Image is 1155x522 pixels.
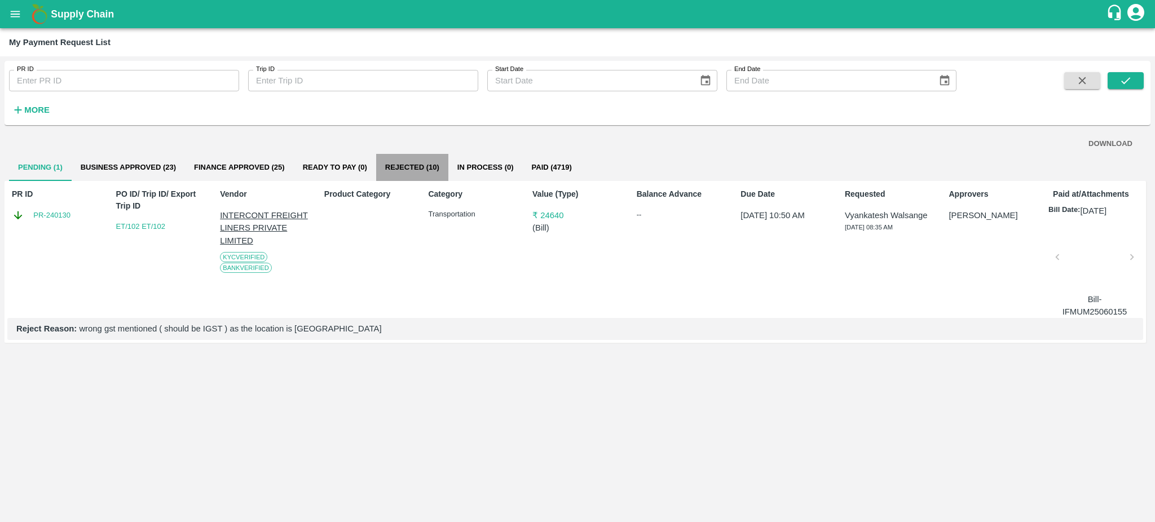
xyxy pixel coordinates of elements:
[51,6,1106,22] a: Supply Chain
[845,188,935,200] p: Requested
[1053,188,1143,200] p: Paid at/Attachments
[72,154,185,181] button: Business Approved (23)
[695,70,716,91] button: Choose date
[949,209,1039,222] p: [PERSON_NAME]
[116,222,165,231] a: ET/102 ET/102
[324,188,415,200] p: Product Category
[9,100,52,120] button: More
[532,209,623,222] p: ₹ 24640
[448,154,523,181] button: In Process (0)
[495,65,523,74] label: Start Date
[726,70,929,91] input: End Date
[845,209,935,222] p: Vyankatesh Walsange
[256,65,275,74] label: Trip ID
[185,154,294,181] button: Finance Approved (25)
[220,209,310,247] p: INTERCONT FREIGHT LINERS PRIVATE LIMITED
[1126,2,1146,26] div: account of current user
[523,154,581,181] button: Paid (4719)
[734,65,760,74] label: End Date
[376,154,448,181] button: Rejected (10)
[33,210,70,221] a: PR-240130
[9,70,239,91] input: Enter PR ID
[1062,293,1127,318] p: Bill-IFMUM25060155
[740,188,831,200] p: Due Date
[28,3,51,25] img: logo
[1048,205,1080,217] p: Bill Date:
[934,70,955,91] button: Choose date
[845,224,893,231] span: [DATE] 08:35 AM
[16,322,1134,335] p: wrong gst mentioned ( should be IGST ) as the location is [GEOGRAPHIC_DATA]
[116,188,206,212] p: PO ID/ Trip ID/ Export Trip ID
[532,188,623,200] p: Value (Type)
[1106,4,1126,24] div: customer-support
[637,209,727,220] div: --
[248,70,478,91] input: Enter Trip ID
[532,222,623,234] p: ( Bill )
[24,105,50,114] strong: More
[949,188,1039,200] p: Approvers
[2,1,28,27] button: open drawer
[740,209,831,222] p: [DATE] 10:50 AM
[428,188,518,200] p: Category
[294,154,376,181] button: Ready To Pay (0)
[1084,134,1137,154] button: DOWNLOAD
[220,188,310,200] p: Vendor
[12,188,102,200] p: PR ID
[220,263,272,273] span: Bank Verified
[428,209,518,220] p: Transportation
[637,188,727,200] p: Balance Advance
[16,324,77,333] b: Reject Reason:
[51,8,114,20] b: Supply Chain
[9,35,111,50] div: My Payment Request List
[487,70,690,91] input: Start Date
[17,65,34,74] label: PR ID
[220,252,267,262] span: KYC Verified
[9,154,72,181] button: Pending (1)
[1080,205,1106,217] p: [DATE]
